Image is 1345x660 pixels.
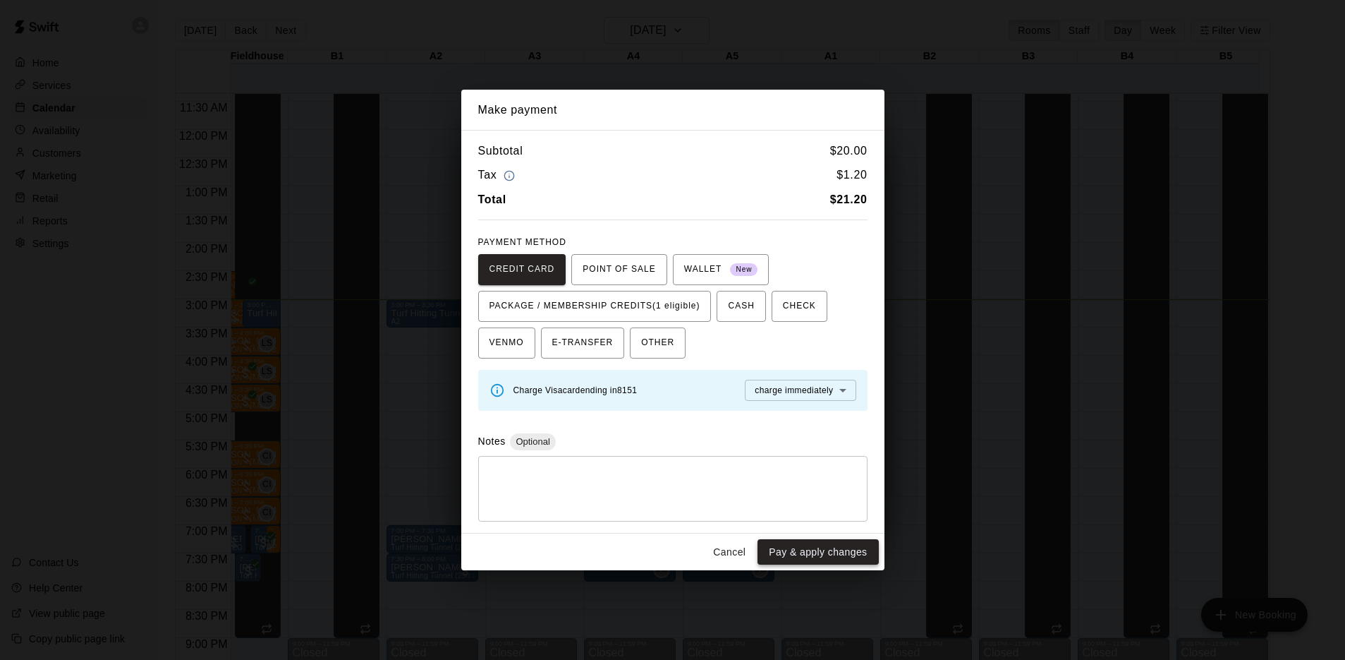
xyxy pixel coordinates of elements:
button: Cancel [707,539,752,565]
h6: Tax [478,166,519,185]
button: PACKAGE / MEMBERSHIP CREDITS(1 eligible) [478,291,712,322]
button: WALLET New [673,254,769,285]
span: CHECK [783,295,816,318]
button: E-TRANSFER [541,328,625,359]
span: charge immediately [755,385,833,395]
span: OTHER [641,332,674,354]
span: PAYMENT METHOD [478,237,566,247]
span: E-TRANSFER [552,332,614,354]
span: PACKAGE / MEMBERSHIP CREDITS (1 eligible) [489,295,700,318]
span: Charge Visa card ending in 8151 [513,385,638,395]
h6: Subtotal [478,142,523,160]
span: Optional [510,436,555,447]
button: CREDIT CARD [478,254,566,285]
span: New [730,260,757,280]
button: POINT OF SALE [571,254,667,285]
b: Total [478,193,506,205]
b: $ 21.20 [830,193,868,205]
button: CHECK [772,291,827,322]
h6: $ 20.00 [830,142,868,160]
span: VENMO [489,332,524,354]
button: CASH [717,291,765,322]
button: Pay & apply changes [757,539,878,565]
h2: Make payment [461,90,884,131]
span: CREDIT CARD [489,258,555,281]
span: POINT OF SALE [583,258,655,281]
label: Notes [478,436,506,447]
button: VENMO [478,328,535,359]
button: OTHER [630,328,686,359]
span: WALLET [684,258,758,281]
span: CASH [728,295,754,318]
h6: $ 1.20 [836,166,867,185]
